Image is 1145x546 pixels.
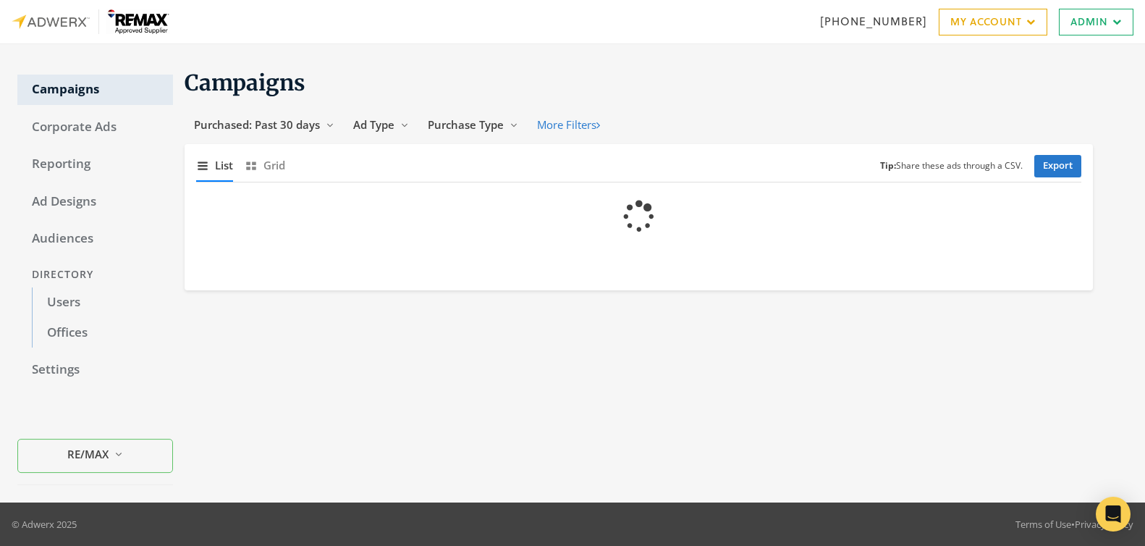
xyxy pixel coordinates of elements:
span: Grid [263,157,285,174]
a: Audiences [17,224,173,254]
b: Tip: [880,159,896,172]
span: Ad Type [353,117,394,132]
span: Campaigns [185,69,305,96]
a: Privacy Policy [1075,518,1133,531]
a: Terms of Use [1015,518,1071,531]
button: Ad Type [344,112,418,138]
button: Purchase Type [418,112,528,138]
a: Reporting [17,149,173,180]
span: RE/MAX [67,446,109,463]
a: Campaigns [17,75,173,105]
a: [PHONE_NUMBER] [820,14,927,29]
a: Ad Designs [17,187,173,217]
button: Grid [245,150,285,181]
button: RE/MAX [17,439,173,473]
div: Directory [17,261,173,288]
small: Share these ads through a CSV. [880,159,1023,173]
a: Corporate Ads [17,112,173,143]
a: Export [1034,155,1081,177]
span: Purchased: Past 30 days [194,117,320,132]
button: List [196,150,233,181]
div: Open Intercom Messenger [1096,497,1131,532]
img: Adwerx [12,9,171,34]
button: Purchased: Past 30 days [185,112,344,138]
a: Offices [32,318,173,348]
a: My Account [939,9,1047,35]
p: © Adwerx 2025 [12,517,77,532]
a: Admin [1059,9,1133,35]
a: Settings [17,355,173,385]
span: List [215,157,233,174]
span: Purchase Type [428,117,504,132]
button: More Filters [528,112,609,138]
a: Users [32,287,173,318]
div: • [1015,517,1133,532]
